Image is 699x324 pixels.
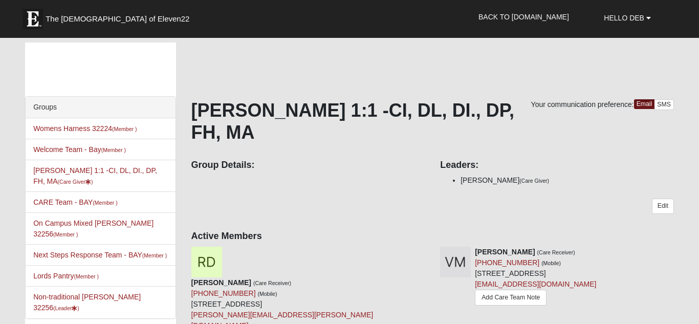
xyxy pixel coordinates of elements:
li: [PERSON_NAME] [461,175,674,186]
a: [EMAIL_ADDRESS][DOMAIN_NAME] [475,280,596,288]
small: (Member ) [74,273,99,279]
h1: [PERSON_NAME] 1:1 -CI, DL, DI., DP, FH, MA [191,99,674,143]
a: SMS [654,99,674,110]
a: Next Steps Response Team - BAY(Member ) [33,251,167,259]
a: Lords Pantry(Member ) [33,272,99,280]
a: Welcome Team - Bay(Member ) [33,145,126,154]
span: Hello Deb [604,14,644,22]
div: [STREET_ADDRESS] [475,247,596,308]
small: (Mobile) [258,291,277,297]
a: Edit [652,199,674,213]
div: Groups [26,97,175,118]
span: The [DEMOGRAPHIC_DATA] of Eleven22 [46,14,189,24]
span: Your communication preference: [531,100,634,109]
small: (Mobile) [541,260,561,266]
a: Add Care Team Note [475,290,547,306]
img: Eleven22 logo [23,9,43,29]
a: Email [634,99,655,109]
strong: [PERSON_NAME] [475,248,535,256]
a: The [DEMOGRAPHIC_DATA] of Eleven22 [17,4,222,29]
h4: Group Details: [191,160,425,171]
small: (Member ) [53,231,78,237]
strong: [PERSON_NAME] [191,278,251,287]
a: Non-traditional [PERSON_NAME] 32256(Leader) [33,293,141,312]
a: [PERSON_NAME] 1:1 -CI, DL, DI., DP, FH, MA(Care Giver) [33,166,157,185]
a: CARE Team - BAY(Member ) [33,198,118,206]
h4: Active Members [191,231,674,242]
small: (Care Receiver) [253,280,291,286]
a: Womens Harness 32224(Member ) [33,124,137,133]
a: [PHONE_NUMBER] [475,258,539,267]
small: (Member ) [112,126,137,132]
small: (Care Receiver) [537,249,575,255]
small: (Leader ) [53,305,79,311]
a: On Campus Mixed [PERSON_NAME] 32256(Member ) [33,219,154,238]
small: (Care Giver) [519,178,549,184]
small: (Care Giver ) [58,179,93,185]
small: (Member ) [93,200,117,206]
small: (Member ) [101,147,126,153]
small: (Member ) [142,252,167,258]
h4: Leaders: [440,160,674,171]
a: Hello Deb [596,5,658,31]
a: Back to [DOMAIN_NAME] [471,4,577,30]
a: [PHONE_NUMBER] [191,289,256,297]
